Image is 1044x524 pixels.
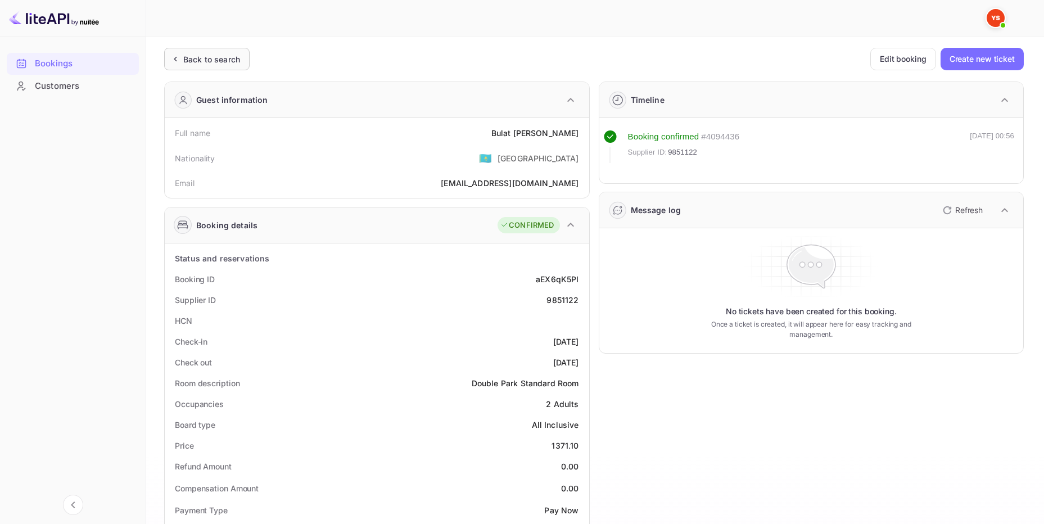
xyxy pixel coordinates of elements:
div: Timeline [631,94,665,106]
div: HCN [175,315,192,327]
div: aEX6qK5PI [536,273,579,285]
div: Email [175,177,195,189]
div: Bookings [7,53,139,75]
div: Status and reservations [175,252,269,264]
a: Bookings [7,53,139,74]
div: Price [175,440,194,451]
div: Bulat [PERSON_NAME] [491,127,579,139]
div: Check-in [175,336,207,347]
div: 1371.10 [552,440,579,451]
div: 9851122 [546,294,579,306]
div: CONFIRMED [500,220,554,231]
div: Check out [175,356,212,368]
span: Supplier ID: [628,147,667,158]
div: Booking ID [175,273,215,285]
img: Yandex Support [987,9,1005,27]
div: [GEOGRAPHIC_DATA] [498,152,579,164]
img: LiteAPI logo [9,9,99,27]
div: Room description [175,377,239,389]
div: [DATE] 00:56 [970,130,1014,163]
div: Supplier ID [175,294,216,306]
div: 0.00 [561,482,579,494]
div: Booking confirmed [628,130,699,143]
div: 0.00 [561,460,579,472]
div: Back to search [183,53,240,65]
button: Collapse navigation [63,495,83,515]
div: Bookings [35,57,133,70]
div: Full name [175,127,210,139]
div: Booking details [196,219,257,231]
div: 2 Adults [546,398,579,410]
div: Nationality [175,152,215,164]
button: Edit booking [870,48,936,70]
p: No tickets have been created for this booking. [726,306,897,317]
button: Refresh [936,201,987,219]
div: Customers [7,75,139,97]
p: Once a ticket is created, it will appear here for easy tracking and management. [697,319,925,340]
div: # 4094436 [701,130,739,143]
a: Customers [7,75,139,96]
p: Refresh [955,204,983,216]
div: Customers [35,80,133,93]
div: Double Park Standard Room [472,377,579,389]
div: Guest information [196,94,268,106]
div: Message log [631,204,681,216]
div: Payment Type [175,504,228,516]
div: [DATE] [553,336,579,347]
div: Refund Amount [175,460,232,472]
div: Board type [175,419,215,431]
div: Pay Now [544,504,579,516]
div: [EMAIL_ADDRESS][DOMAIN_NAME] [441,177,579,189]
span: United States [479,148,492,168]
div: [DATE] [553,356,579,368]
div: Compensation Amount [175,482,259,494]
span: 9851122 [668,147,697,158]
button: Create new ticket [941,48,1024,70]
div: Occupancies [175,398,224,410]
div: All Inclusive [532,419,579,431]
